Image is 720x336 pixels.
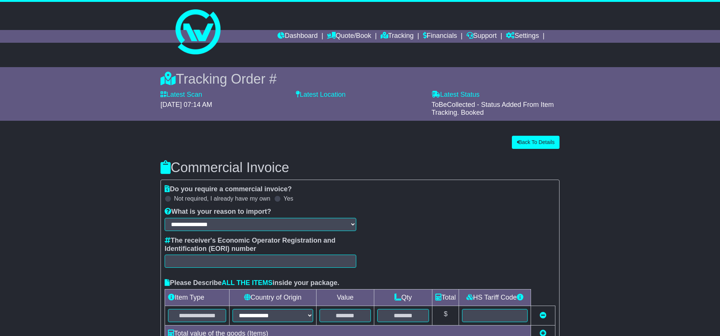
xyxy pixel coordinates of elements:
button: Back To Details [512,136,559,149]
span: ToBeCollected - Status Added From Item Tracking. Booked [432,101,554,117]
td: Country of Origin [229,289,316,306]
a: Settings [506,30,539,43]
a: Support [466,30,497,43]
span: [DATE] 07:14 AM [160,101,212,108]
a: Remove this item [540,312,546,319]
td: Value [316,289,374,306]
label: What is your reason to import? [165,208,271,216]
label: Not required, I already have my own [174,195,270,202]
span: ALL THE ITEMS [222,279,273,286]
a: Tracking [381,30,414,43]
label: Latest Status [432,91,480,99]
label: Latest Location [296,91,345,99]
a: Quote/Book [327,30,371,43]
td: HS Tariff Code [459,289,531,306]
a: Financials [423,30,457,43]
label: Do you require a commercial invoice? [165,185,292,193]
label: The receiver's Economic Operator Registration and Identification (EORI) number [165,237,356,253]
h3: Commercial Invoice [160,160,559,175]
label: Yes [283,195,293,202]
td: $ [432,306,459,325]
a: Dashboard [277,30,318,43]
td: Total [432,289,459,306]
label: Latest Scan [160,91,202,99]
td: Item Type [165,289,229,306]
td: Qty [374,289,432,306]
label: Please Describe inside your package. [165,279,339,287]
div: Tracking Order # [160,71,559,87]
